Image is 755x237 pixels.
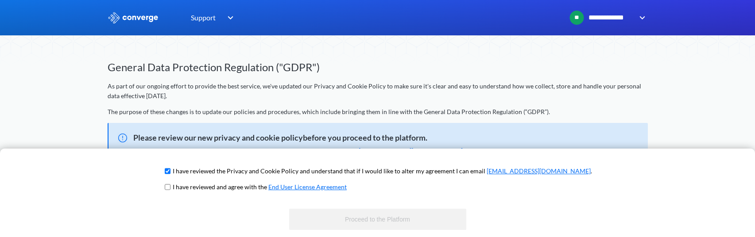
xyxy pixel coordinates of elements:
[359,147,463,154] a: [EMAIL_ADDRESS][DOMAIN_NAME]
[268,183,347,191] a: End User License Agreement
[289,209,466,230] button: Proceed to the Platform
[191,12,216,23] span: Support
[108,81,648,101] p: As part of our ongoing effort to provide the best service, we've updated our Privacy and Cookie P...
[108,12,159,23] img: logo_ewhite.svg
[173,182,347,192] p: I have reviewed and agree with the
[173,166,592,176] p: I have reviewed the Privacy and Cookie Policy and understand that if I would like to alter my agr...
[133,147,463,154] span: If you have any concerns or would like to alter your agreement please contact us at
[108,132,639,144] span: Please review our new privacy and cookie policybefore you proceed to the platform.
[222,12,236,23] img: downArrow.svg
[108,107,648,117] p: The purpose of these changes is to update our policies and procedures, which include bringing the...
[634,12,648,23] img: downArrow.svg
[487,167,591,175] a: [EMAIL_ADDRESS][DOMAIN_NAME]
